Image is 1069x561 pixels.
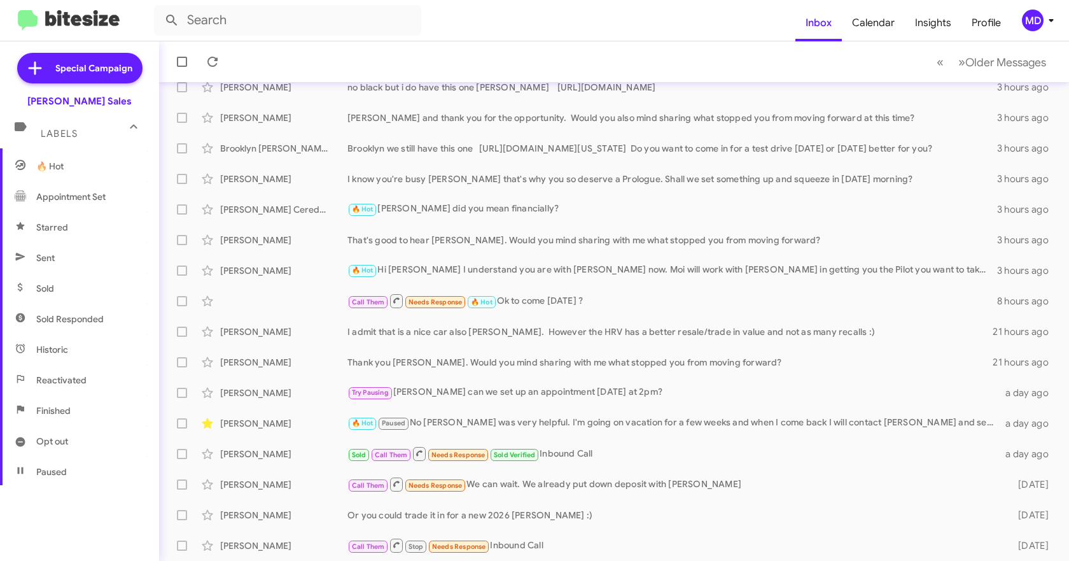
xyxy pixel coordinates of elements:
span: Sent [36,252,55,264]
div: [PERSON_NAME] Ceredon [220,203,347,216]
div: That's good to hear [PERSON_NAME]. Would you mind sharing with me what stopped you from moving fo... [347,234,997,246]
div: [DATE] [1000,539,1059,552]
span: Needs Response [409,481,463,490]
div: I know you're busy [PERSON_NAME] that's why you so deserve a Prologue. Shall we set something up ... [347,173,997,185]
span: Sold Verified [494,451,536,459]
div: 3 hours ago [997,81,1059,94]
span: Paused [382,419,405,427]
span: Appointment Set [36,190,106,203]
div: Ok to come [DATE] ? [347,293,997,309]
div: Thank you [PERSON_NAME]. Would you mind sharing with me what stopped you from moving forward? [347,356,993,369]
div: 3 hours ago [997,203,1059,216]
div: [DATE] [1000,509,1059,522]
div: I admit that is a nice car also [PERSON_NAME]. However the HRV has a better resale/trade in value... [347,325,993,338]
div: [PERSON_NAME] and thank you for the opportunity. Would you also mind sharing what stopped you fro... [347,111,997,124]
span: Needs Response [409,298,463,306]
span: 🔥 Hot [352,266,374,274]
div: 3 hours ago [997,173,1059,185]
div: [PERSON_NAME] [220,417,347,430]
span: » [958,54,965,70]
span: Sold [352,451,367,459]
span: Opt out [36,435,68,448]
div: [PERSON_NAME] can we set up an appointment [DATE] at 2pm? [347,385,1000,400]
div: [PERSON_NAME] Sales [27,95,132,108]
div: [PERSON_NAME] [220,264,347,277]
button: Next [951,49,1054,75]
button: MD [1011,10,1055,31]
div: We can wait. We already put down deposit with [PERSON_NAME] [347,476,1000,492]
div: [PERSON_NAME] [220,234,347,246]
div: 21 hours ago [993,325,1059,338]
div: Hi [PERSON_NAME] I understand you are with [PERSON_NAME] now. Moi will work with [PERSON_NAME] in... [347,263,997,278]
span: Call Them [375,451,408,459]
div: [PERSON_NAME] [220,539,347,552]
div: [PERSON_NAME] [220,356,347,369]
div: no black but i do have this one [PERSON_NAME] [URL][DOMAIN_NAME] [347,81,997,94]
div: Inbound Call [347,537,1000,553]
div: 21 hours ago [993,356,1059,369]
div: [PERSON_NAME] [220,509,347,522]
span: Special Campaign [55,62,132,75]
span: 🔥 Hot [352,419,374,427]
div: 3 hours ago [997,111,1059,124]
div: 3 hours ago [997,142,1059,155]
a: Profile [961,4,1011,41]
div: Brooklyn we still have this one [URL][DOMAIN_NAME][US_STATE] Do you want to come in for a test dr... [347,142,997,155]
div: MD [1022,10,1044,31]
div: a day ago [1000,417,1059,430]
input: Search [154,5,421,36]
span: 🔥 Hot [352,205,374,213]
span: Needs Response [432,543,486,551]
div: [PERSON_NAME] [220,81,347,94]
div: [PERSON_NAME] [220,111,347,124]
span: 🔥 Hot [471,298,493,306]
button: Previous [929,49,951,75]
div: 8 hours ago [997,295,1059,308]
div: [DATE] [1000,478,1059,491]
span: Historic [36,343,68,356]
div: Inbound Call [347,446,1000,462]
span: Try Pausing [352,388,389,397]
div: a day ago [1000,448,1059,460]
span: Reactivated [36,374,87,387]
div: [PERSON_NAME] did you mean financially? [347,202,997,217]
span: 🔥 Hot [36,160,64,173]
span: Call Them [352,298,385,306]
div: Brooklyn [PERSON_NAME] [220,142,347,155]
span: Call Them [352,543,385,551]
a: Special Campaign [17,53,143,83]
div: Or you could trade it in for a new 2026 [PERSON_NAME] :) [347,509,1000,522]
span: Starred [36,221,68,234]
a: Insights [905,4,961,41]
span: Sold [36,282,54,295]
span: « [937,54,944,70]
span: Call Them [352,481,385,490]
div: [PERSON_NAME] [220,478,347,491]
span: Needs Response [431,451,486,459]
span: Finished [36,404,71,417]
span: Stop [409,543,424,551]
span: Paused [36,465,67,478]
span: Labels [41,128,78,139]
div: [PERSON_NAME] [220,173,347,185]
a: Inbox [795,4,842,41]
nav: Page navigation example [930,49,1054,75]
div: 3 hours ago [997,264,1059,277]
span: Older Messages [965,55,1046,69]
a: Calendar [842,4,905,41]
span: Sold Responded [36,313,104,325]
div: 3 hours ago [997,234,1059,246]
div: [PERSON_NAME] [220,325,347,338]
div: [PERSON_NAME] [220,448,347,460]
div: No [PERSON_NAME] was very helpful. I'm going on vacation for a few weeks and when I come back I w... [347,416,1000,430]
div: a day ago [1000,387,1059,399]
div: [PERSON_NAME] [220,387,347,399]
